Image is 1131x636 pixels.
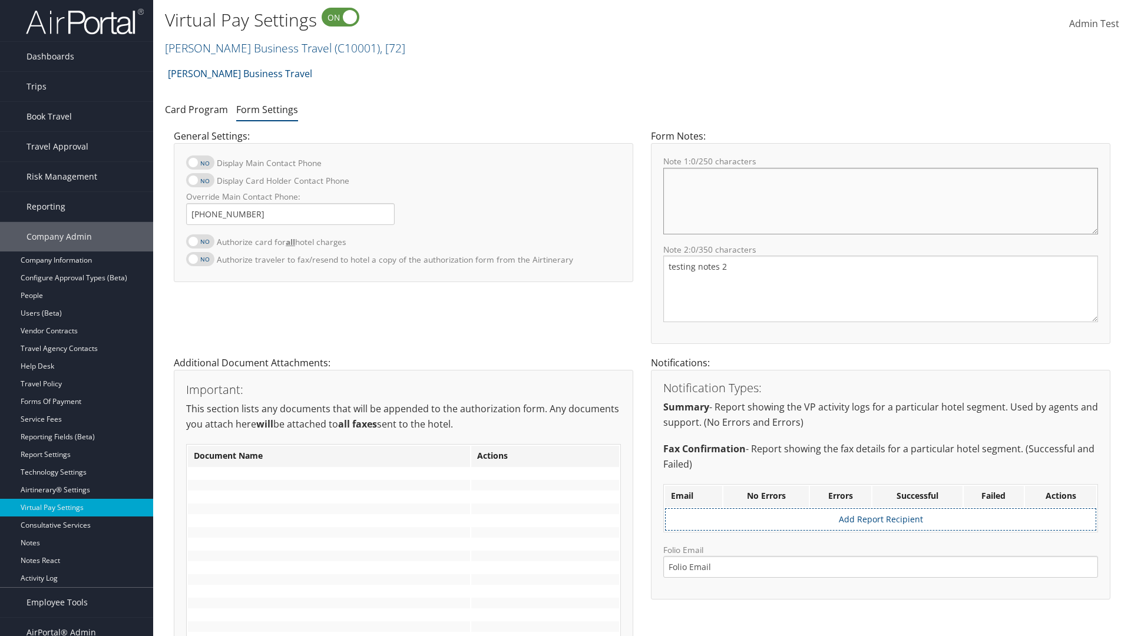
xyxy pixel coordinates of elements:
[186,191,395,203] label: Override Main Contact Phone:
[27,162,97,191] span: Risk Management
[663,244,1098,256] label: Note 2: /350 characters
[27,72,47,101] span: Trips
[165,103,228,116] a: Card Program
[1069,6,1119,42] a: Admin Test
[663,544,1098,578] label: Folio Email
[1025,486,1096,507] th: Actions
[663,400,1098,430] p: - Report showing the VP activity logs for a particular hotel segment. Used by agents and support....
[663,256,1098,322] textarea: testing notes 2
[335,40,380,56] span: ( C10001 )
[663,400,709,413] strong: Summary
[165,129,642,293] div: General Settings:
[663,442,746,455] strong: Fax Confirmation
[217,152,322,174] label: Display Main Contact Phone
[27,222,92,251] span: Company Admin
[27,132,88,161] span: Travel Approval
[471,446,619,467] th: Actions
[1069,17,1119,30] span: Admin Test
[168,62,312,85] a: [PERSON_NAME] Business Travel
[663,155,1098,167] label: Note 1: /250 characters
[236,103,298,116] a: Form Settings
[663,382,1098,394] h3: Notification Types:
[663,442,1098,472] p: - Report showing the fax details for a particular hotel segment. (Successful and Failed)
[723,486,808,507] th: No Errors
[188,446,470,467] th: Document Name
[286,236,295,247] strong: all
[691,155,696,167] span: 0
[165,40,405,56] a: [PERSON_NAME] Business Travel
[810,486,871,507] th: Errors
[839,514,923,525] a: Add Report Recipient
[642,356,1119,611] div: Notifications:
[691,244,696,255] span: 0
[217,170,349,191] label: Display Card Holder Contact Phone
[26,8,144,35] img: airportal-logo.png
[186,384,621,396] h3: Important:
[872,486,963,507] th: Successful
[964,486,1024,507] th: Failed
[217,249,573,270] label: Authorize traveler to fax/resend to hotel a copy of the authorization form from the Airtinerary
[27,102,72,131] span: Book Travel
[186,402,621,432] p: This section lists any documents that will be appended to the authorization form. Any documents y...
[663,168,1098,234] textarea: Testing Notes One
[663,556,1098,578] input: Folio Email
[338,418,377,430] strong: all faxes
[27,42,74,71] span: Dashboards
[665,486,722,507] th: Email
[380,40,405,56] span: , [ 72 ]
[217,231,346,253] label: Authorize card for hotel charges
[165,8,801,32] h1: Virtual Pay Settings
[256,418,273,430] strong: will
[27,192,65,221] span: Reporting
[27,588,88,617] span: Employee Tools
[642,129,1119,356] div: Form Notes:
